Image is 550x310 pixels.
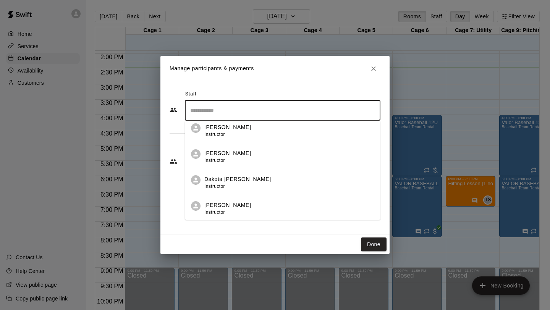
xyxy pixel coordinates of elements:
[204,175,271,183] p: Dakota [PERSON_NAME]
[170,65,254,73] p: Manage participants & payments
[191,123,201,133] div: Bella Thornton
[191,149,201,159] div: Caleb Huskin
[204,210,225,215] span: Instructor
[204,201,251,209] p: [PERSON_NAME]
[191,201,201,211] div: Taylor Chadwick
[170,106,177,114] svg: Staff
[204,158,225,163] span: Instructor
[185,88,196,100] span: Staff
[185,100,380,121] div: Search staff
[367,62,380,76] button: Close
[204,149,251,157] p: [PERSON_NAME]
[191,175,201,185] div: Dakota Bandy
[170,158,177,165] svg: Customers
[204,123,251,131] p: [PERSON_NAME]
[361,237,387,252] button: Done
[204,132,225,137] span: Instructor
[204,184,225,189] span: Instructor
